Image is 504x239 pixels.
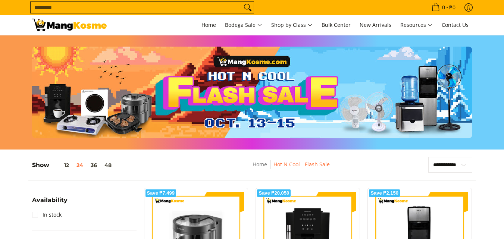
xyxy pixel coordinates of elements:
span: Save ₱2,150 [370,191,398,195]
a: Contact Us [438,15,472,35]
span: Save ₱7,499 [147,191,175,195]
a: Bulk Center [318,15,354,35]
span: 0 [441,5,446,10]
span: Contact Us [442,21,469,28]
a: In stock [32,209,62,221]
a: Bodega Sale [221,15,266,35]
a: Hot N Cool - Flash Sale [273,161,330,168]
span: Save ₱20,050 [259,191,289,195]
a: Resources [397,15,436,35]
span: Availability [32,197,68,203]
a: Shop by Class [267,15,316,35]
span: Resources [400,21,433,30]
span: ₱0 [448,5,457,10]
button: Search [242,2,254,13]
button: 48 [101,162,115,168]
span: Shop by Class [271,21,313,30]
nav: Breadcrumbs [199,160,384,177]
img: Hot N Cool: Mang Kosme MID-PAYDAY APPLIANCES SALE! l Mang Kosme [32,19,107,31]
a: Home [253,161,267,168]
span: Bulk Center [322,21,351,28]
span: Bodega Sale [225,21,262,30]
button: 36 [87,162,101,168]
button: 12 [49,162,73,168]
button: 24 [73,162,87,168]
nav: Main Menu [114,15,472,35]
h5: Show [32,161,115,169]
summary: Open [32,197,68,209]
span: New Arrivals [360,21,391,28]
a: New Arrivals [356,15,395,35]
span: Home [201,21,216,28]
span: • [429,3,458,12]
a: Home [198,15,220,35]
